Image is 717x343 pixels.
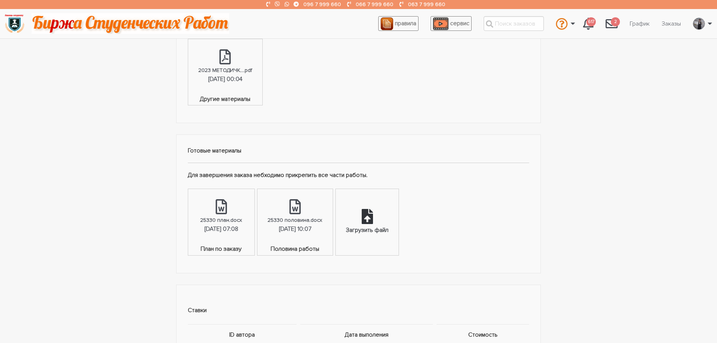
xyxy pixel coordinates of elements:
a: 617 [577,14,600,34]
a: 25330 план.docx[DATE] 07:08 [188,189,254,244]
a: сервис [431,16,472,31]
a: 25330 половина.docx[DATE] 10:07 [257,189,332,244]
img: 20171208_160937.jpg [693,18,705,30]
a: Заказы [656,17,687,31]
span: 2 [611,17,620,27]
a: 066 7 999 660 [356,1,393,8]
span: сервис [450,20,469,27]
a: 2 [600,14,624,34]
a: График [624,17,656,31]
span: Другие материалы [188,95,262,105]
span: Половина работы [257,244,332,255]
span: правила [395,20,416,27]
a: 096 7 999 660 [303,1,341,8]
img: motto-2ce64da2796df845c65ce8f9480b9c9d679903764b3ca6da4b6de107518df0fe.gif [32,13,229,34]
img: agreement_icon-feca34a61ba7f3d1581b08bc946b2ec1ccb426f67415f344566775c155b7f62c.png [381,17,393,30]
div: 25330 план.docx [200,216,242,224]
div: 25330 половина.docx [268,216,322,224]
p: Для завершения заказа небходимо прикрепить все части работы. [188,171,530,180]
span: План по заказу [188,244,254,255]
td: Ставки [188,296,530,325]
img: logo-135dea9cf721667cc4ddb0c1795e3ba8b7f362e3d0c04e2cc90b931989920324.png [4,13,25,34]
img: play_icon-49f7f135c9dc9a03216cfdbccbe1e3994649169d890fb554cedf0eac35a01ba8.png [433,17,449,30]
a: правила [378,16,419,31]
a: 2023 МЕТОДИЧК....pdf[DATE] 00:04 [188,39,262,95]
strong: Готовые материалы [188,147,241,154]
div: [DATE] 07:08 [204,224,238,234]
div: Загрузить файл [346,226,388,235]
span: 617 [586,17,596,27]
div: [DATE] 10:07 [279,224,311,234]
div: 2023 МЕТОДИЧК....pdf [198,66,252,75]
input: Поиск заказов [484,16,544,31]
div: [DATE] 00:04 [208,75,242,84]
a: 063 7 999 660 [408,1,445,8]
